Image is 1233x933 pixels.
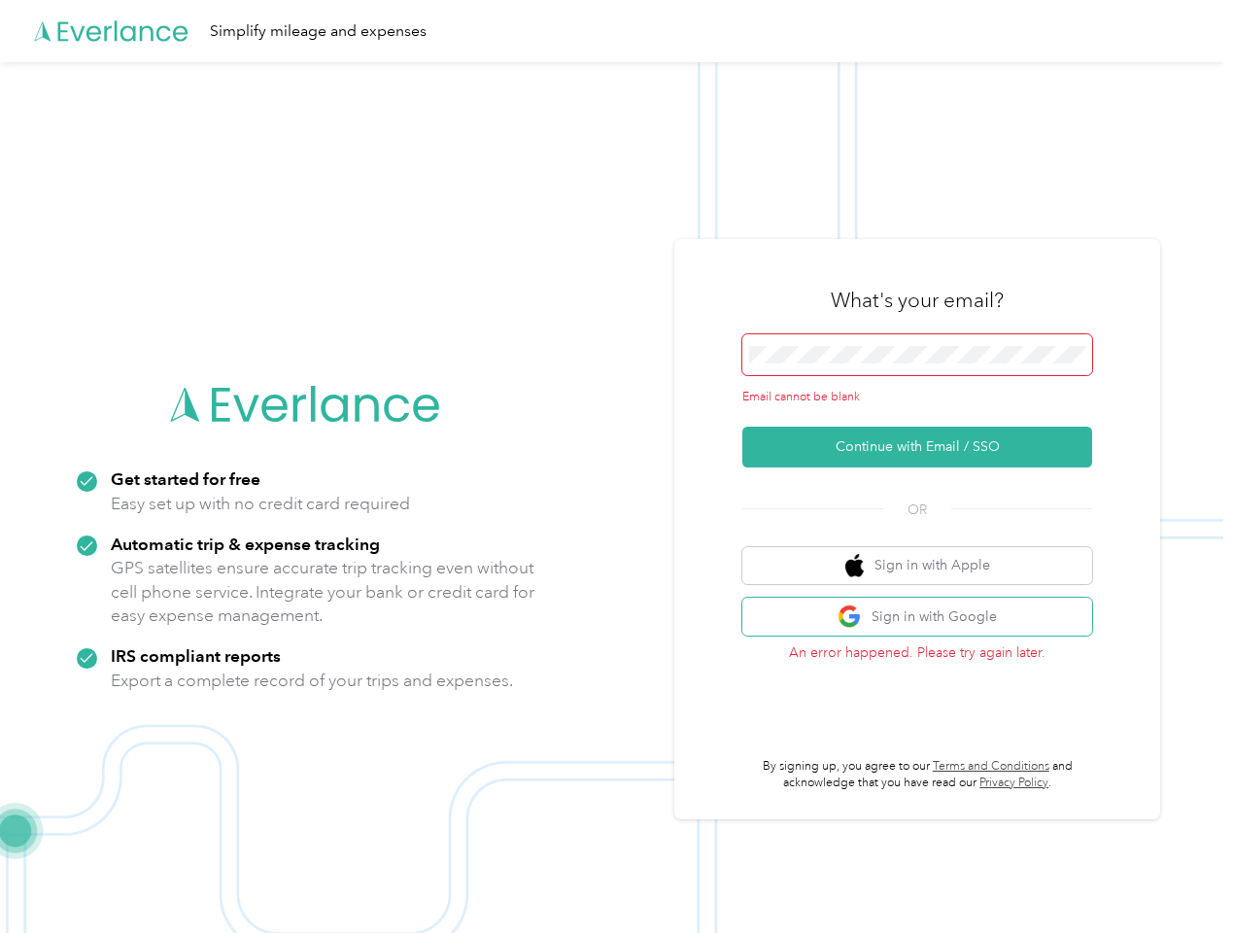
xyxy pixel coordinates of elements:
p: GPS satellites ensure accurate trip tracking even without cell phone service. Integrate your bank... [111,556,535,628]
p: Export a complete record of your trips and expenses. [111,669,513,693]
span: OR [883,500,951,520]
p: By signing up, you agree to our and acknowledge that you have read our . [742,758,1092,792]
div: Simplify mileage and expenses [210,19,427,44]
p: An error happened. Please try again later. [742,642,1092,663]
a: Terms and Conditions [933,759,1049,774]
button: apple logoSign in with Apple [742,547,1092,585]
a: Privacy Policy [979,776,1048,790]
button: Continue with Email / SSO [742,427,1092,467]
strong: Get started for free [111,468,260,489]
div: Email cannot be blank [742,389,1092,406]
img: google logo [838,605,862,629]
strong: IRS compliant reports [111,645,281,666]
strong: Automatic trip & expense tracking [111,534,380,554]
p: Easy set up with no credit card required [111,492,410,516]
h3: What's your email? [831,287,1004,314]
button: google logoSign in with Google [742,598,1092,636]
img: apple logo [845,554,865,578]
